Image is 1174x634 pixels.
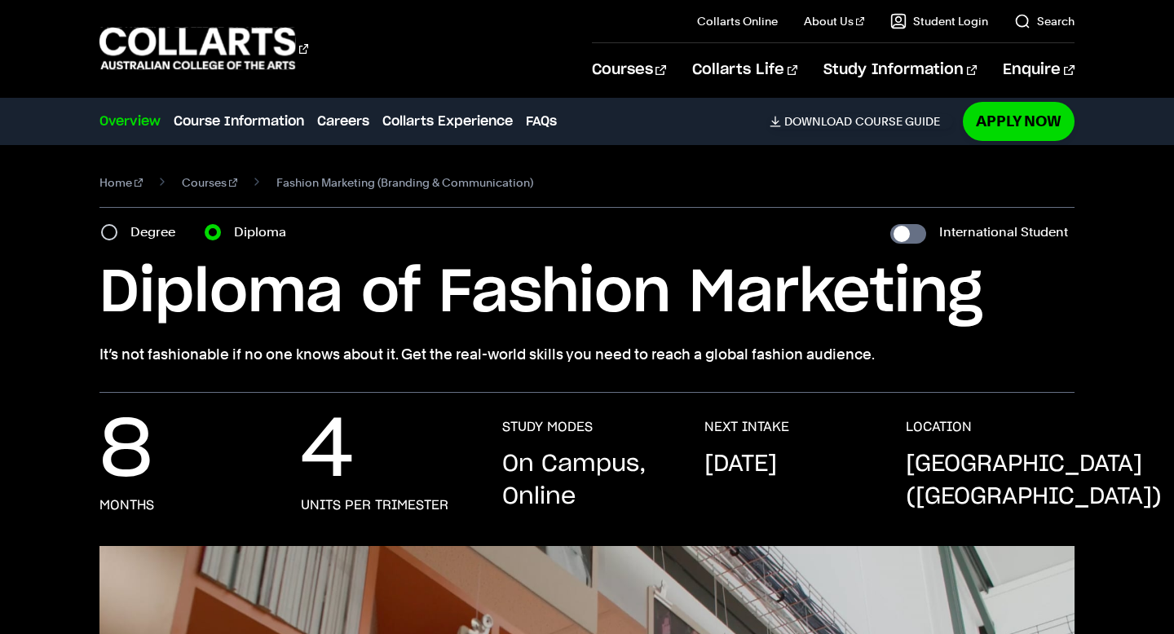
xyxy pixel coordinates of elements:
[704,448,777,481] p: [DATE]
[770,114,953,129] a: DownloadCourse Guide
[99,497,154,513] h3: months
[939,221,1068,244] label: International Student
[592,43,666,97] a: Courses
[906,419,972,435] h3: LOCATION
[301,497,448,513] h3: units per trimester
[1014,13,1075,29] a: Search
[99,25,308,72] div: Go to homepage
[526,112,557,131] a: FAQs
[502,448,671,513] p: On Campus, Online
[276,171,533,194] span: Fashion Marketing (Branding & Communication)
[382,112,513,131] a: Collarts Experience
[182,171,237,194] a: Courses
[317,112,369,131] a: Careers
[99,112,161,131] a: Overview
[130,221,185,244] label: Degree
[804,13,864,29] a: About Us
[502,419,593,435] h3: STUDY MODES
[906,448,1162,513] p: [GEOGRAPHIC_DATA] ([GEOGRAPHIC_DATA])
[697,13,778,29] a: Collarts Online
[99,343,1074,366] p: It’s not fashionable if no one knows about it. Get the real-world skills you need to reach a glob...
[99,257,1074,330] h1: Diploma of Fashion Marketing
[692,43,797,97] a: Collarts Life
[1003,43,1074,97] a: Enquire
[99,171,143,194] a: Home
[99,419,152,484] p: 8
[890,13,988,29] a: Student Login
[784,114,852,129] span: Download
[963,102,1075,140] a: Apply Now
[234,221,296,244] label: Diploma
[704,419,789,435] h3: NEXT INTAKE
[301,419,354,484] p: 4
[174,112,304,131] a: Course Information
[823,43,977,97] a: Study Information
